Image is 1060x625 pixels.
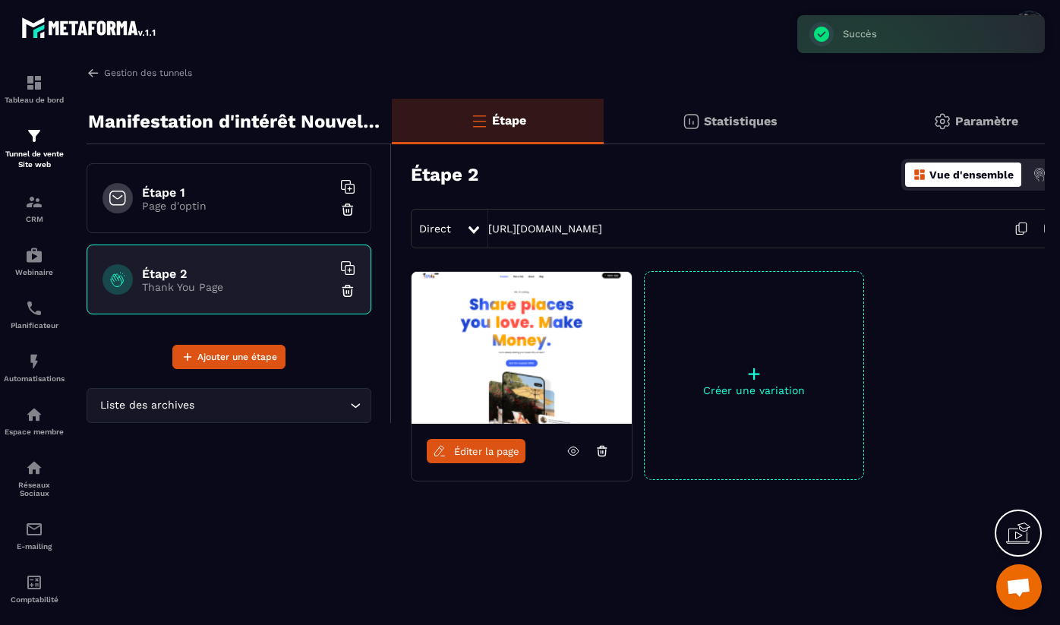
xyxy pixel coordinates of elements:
button: Ajouter une étape [172,345,286,369]
img: logo [21,14,158,41]
img: trash [340,202,355,217]
a: automationsautomationsEspace membre [4,394,65,447]
a: formationformationTableau de bord [4,62,65,115]
p: Étape [492,113,526,128]
a: automationsautomationsWebinaire [4,235,65,288]
img: dashboard-orange.40269519.svg [913,168,926,182]
input: Search for option [197,397,346,414]
img: image [412,272,632,424]
img: actions.d6e523a2.png [1033,168,1046,182]
p: Comptabilité [4,595,65,604]
h6: Étape 1 [142,185,332,200]
a: [URL][DOMAIN_NAME] [488,223,602,235]
p: Paramètre [955,114,1018,128]
p: Tableau de bord [4,96,65,104]
h6: Étape 2 [142,267,332,281]
p: Planificateur [4,321,65,330]
span: Éditer la page [454,446,519,457]
a: automationsautomationsAutomatisations [4,341,65,394]
p: Espace membre [4,428,65,436]
span: Ajouter une étape [197,349,277,365]
img: automations [25,406,43,424]
p: Vue d'ensemble [929,169,1014,181]
p: E-mailing [4,542,65,551]
p: + [645,363,863,384]
p: Réseaux Sociaux [4,481,65,497]
img: automations [25,246,43,264]
p: Statistiques [704,114,778,128]
img: scheduler [25,299,43,317]
p: Automatisations [4,374,65,383]
a: emailemailE-mailing [4,509,65,562]
p: CRM [4,215,65,223]
a: Gestion des tunnels [87,66,192,80]
span: Liste des archives [96,397,197,414]
h3: Étape 2 [411,164,478,185]
p: Page d'optin [142,200,332,212]
a: schedulerschedulerPlanificateur [4,288,65,341]
a: formationformationTunnel de vente Site web [4,115,65,182]
a: social-networksocial-networkRéseaux Sociaux [4,447,65,509]
img: bars-o.4a397970.svg [470,112,488,130]
p: Thank You Page [142,281,332,293]
a: formationformationCRM [4,182,65,235]
a: Éditer la page [427,439,525,463]
p: Créer une variation [645,384,863,396]
p: Tunnel de vente Site web [4,149,65,170]
img: email [25,520,43,538]
span: Direct [419,223,451,235]
img: formation [25,193,43,211]
img: stats.20deebd0.svg [682,112,700,131]
img: arrow [87,66,100,80]
img: accountant [25,573,43,592]
img: automations [25,352,43,371]
img: formation [25,74,43,92]
div: Ouvrir le chat [996,564,1042,610]
a: accountantaccountantComptabilité [4,562,65,615]
p: Manifestation d'intérêt Nouvelle Terre [88,106,380,137]
img: social-network [25,459,43,477]
img: setting-gr.5f69749f.svg [933,112,951,131]
p: Webinaire [4,268,65,276]
img: trash [340,283,355,298]
div: Search for option [87,388,371,423]
img: formation [25,127,43,145]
